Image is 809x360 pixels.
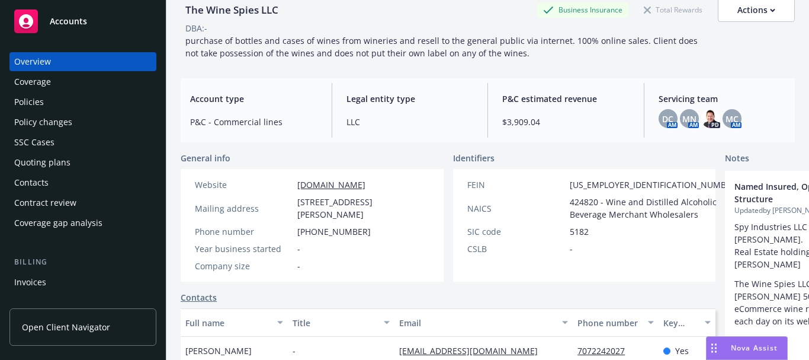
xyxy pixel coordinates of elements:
button: Phone number [573,308,658,337]
span: [PERSON_NAME] [185,345,252,357]
div: Contract review [14,193,76,212]
div: Billing [9,256,156,268]
div: Quoting plans [14,153,70,172]
span: - [297,260,300,272]
a: Coverage [9,72,156,91]
div: Year business started [195,243,293,255]
span: Account type [190,93,317,105]
span: Legal entity type [346,93,474,105]
span: MN [682,113,696,125]
a: Accounts [9,5,156,38]
div: Invoices [14,273,46,292]
div: Phone number [577,317,640,329]
img: photo [701,109,720,128]
span: Yes [675,345,689,357]
span: - [293,345,296,357]
span: 5182 [570,225,589,238]
a: Contract review [9,193,156,212]
a: Contacts [181,291,217,304]
div: Company size [195,260,293,272]
span: [PHONE_NUMBER] [297,225,371,238]
a: Coverage gap analysis [9,214,156,232]
span: Notes [725,152,749,166]
span: P&C estimated revenue [502,93,630,105]
div: Phone number [195,225,293,238]
span: [STREET_ADDRESS][PERSON_NAME] [297,196,429,221]
div: FEIN [467,179,565,191]
span: P&C - Commercial lines [190,116,317,128]
span: - [570,243,573,255]
span: General info [181,152,230,164]
a: 7072242027 [577,345,634,356]
div: Coverage [14,72,51,91]
div: NAICS [467,202,565,215]
span: MC [725,113,739,125]
div: Full name [185,317,270,329]
a: Billing updates [9,293,156,312]
a: [EMAIL_ADDRESS][DOMAIN_NAME] [399,345,547,356]
button: Email [394,308,573,337]
span: LLC [346,116,474,128]
div: The Wine Spies LLC [181,2,283,18]
span: - [297,243,300,255]
span: Servicing team [659,93,786,105]
div: CSLB [467,243,565,255]
div: SIC code [467,225,565,238]
div: Drag to move [707,337,721,359]
div: Billing updates [14,293,74,312]
div: Policy changes [14,113,72,132]
div: Policies [14,93,44,111]
div: Coverage gap analysis [14,214,102,232]
div: Total Rewards [638,2,708,17]
span: purchase of bottles and cases of wines from wineries and resell to the general public via interne... [185,35,700,59]
button: Full name [181,308,288,337]
a: Policies [9,93,156,111]
div: Business Insurance [537,2,628,17]
div: Contacts [14,173,49,192]
span: Open Client Navigator [22,321,110,333]
span: Nova Assist [731,343,778,353]
a: Contacts [9,173,156,192]
span: DC [662,113,673,125]
span: [US_EMPLOYER_IDENTIFICATION_NUMBER] [570,179,739,191]
button: Title [288,308,395,337]
span: 424820 - Wine and Distilled Alcoholic Beverage Merchant Wholesalers [570,196,739,221]
div: Key contact [663,317,698,329]
div: Mailing address [195,202,293,215]
a: Overview [9,52,156,71]
a: SSC Cases [9,133,156,152]
span: Accounts [50,17,87,26]
span: $3,909.04 [502,116,630,128]
a: [DOMAIN_NAME] [297,179,365,190]
div: Email [399,317,555,329]
div: DBA: - [185,22,207,34]
a: Invoices [9,273,156,292]
a: Quoting plans [9,153,156,172]
span: Identifiers [453,152,495,164]
button: Key contact [659,308,715,337]
div: Title [293,317,377,329]
div: Website [195,179,293,191]
button: Nova Assist [706,336,788,360]
a: Policy changes [9,113,156,132]
div: Overview [14,52,51,71]
div: SSC Cases [14,133,54,152]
